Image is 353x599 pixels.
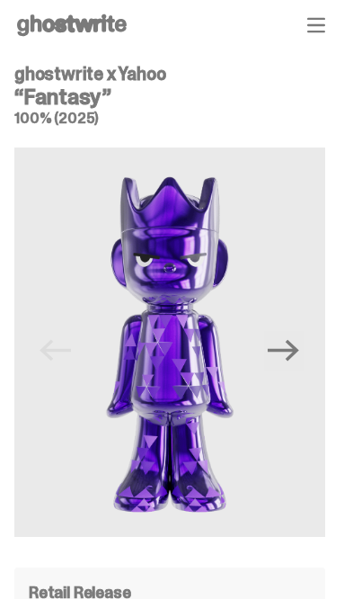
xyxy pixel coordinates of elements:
[14,62,165,85] span: ghostwrite x Yahoo
[14,148,325,537] img: Yahoo-HG---1.png
[14,86,325,108] h3: “Fantasy”
[14,112,325,126] h5: 100% (2025)
[264,331,304,371] button: Next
